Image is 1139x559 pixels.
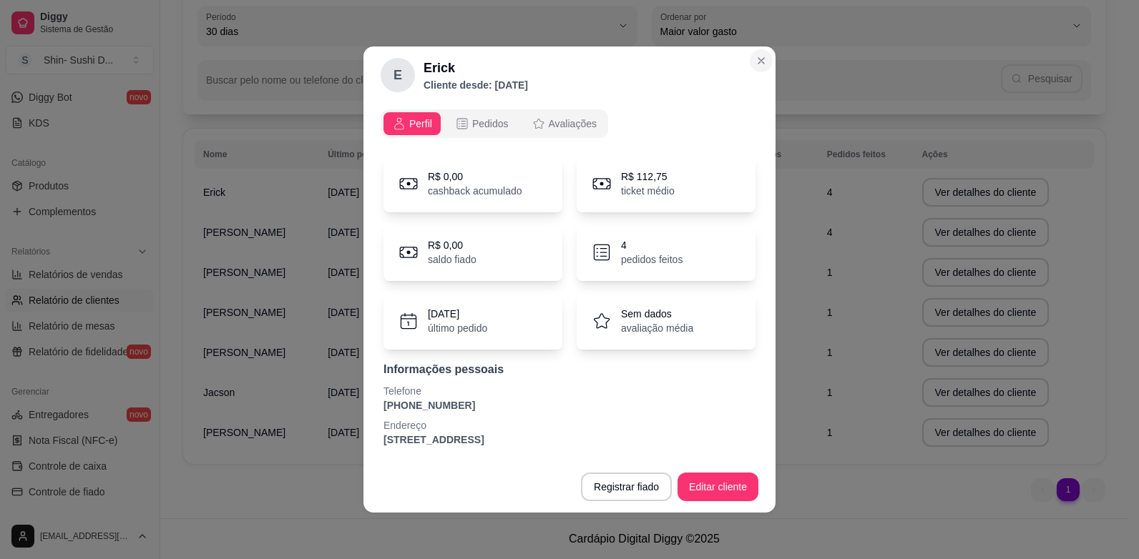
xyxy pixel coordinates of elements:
[678,473,758,501] button: Editar cliente
[621,321,693,335] p: avaliação média
[472,117,509,131] span: Pedidos
[621,307,693,321] p: Sem dados
[383,384,756,398] p: Telefone
[621,252,683,267] p: pedidos feitos
[428,307,487,321] p: [DATE]
[409,117,432,131] span: Perfil
[383,398,756,412] p: [PHONE_NUMBER]
[621,238,683,252] p: 4
[428,321,487,335] p: último pedido
[383,432,756,447] p: [STREET_ADDRESS]
[381,109,608,138] div: opções
[428,252,476,267] p: saldo fiado
[383,361,756,378] p: Informações pessoais
[381,58,415,92] div: E
[381,109,758,138] div: opções
[621,184,675,198] p: ticket médio
[428,169,522,184] p: R$ 0,00
[549,117,597,131] span: Avaliações
[424,78,528,92] p: Cliente desde: [DATE]
[383,418,756,432] p: Endereço
[750,49,773,72] button: Close
[621,169,675,184] p: R$ 112,75
[428,238,476,252] p: R$ 0,00
[424,58,528,78] h2: Erick
[428,184,522,198] p: cashback acumulado
[581,473,672,501] button: Registrar fiado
